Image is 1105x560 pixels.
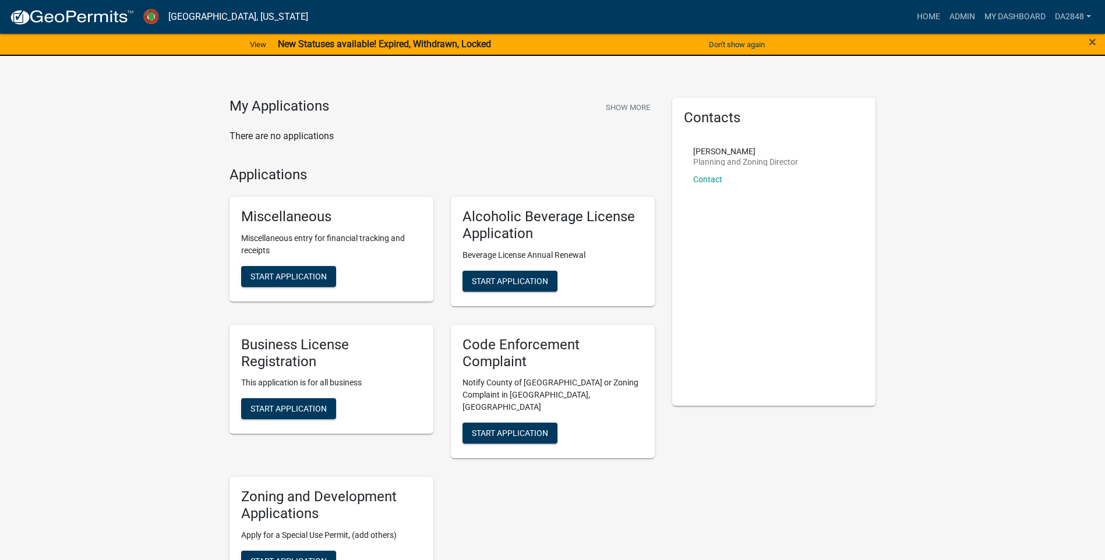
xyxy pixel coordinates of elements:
[472,276,548,285] span: Start Application
[241,208,422,225] h5: Miscellaneous
[463,336,643,370] h5: Code Enforcement Complaint
[241,529,422,541] p: Apply for a Special Use Permit, (add others)
[250,272,327,281] span: Start Application
[693,158,798,166] p: Planning and Zoning Director
[1089,35,1096,49] button: Close
[241,398,336,419] button: Start Application
[463,208,643,242] h5: Alcoholic Beverage License Application
[684,109,864,126] h5: Contacts
[168,7,308,27] a: [GEOGRAPHIC_DATA], [US_STATE]
[463,377,643,413] p: Notify County of [GEOGRAPHIC_DATA] or Zoning Complaint in [GEOGRAPHIC_DATA], [GEOGRAPHIC_DATA]
[230,166,655,183] h4: Applications
[230,129,655,143] p: There are no applications
[278,38,491,49] strong: New Statuses available! Expired, Withdrawn, Locked
[143,9,159,24] img: Jasper County, Georgia
[980,6,1050,28] a: My Dashboard
[1089,34,1096,50] span: ×
[241,266,336,287] button: Start Application
[945,6,980,28] a: Admin
[463,249,643,261] p: Beverage License Annual Renewal
[1050,6,1096,28] a: da2848
[241,232,422,257] p: Miscellaneous entry for financial tracking and receipts
[241,488,422,522] h5: Zoning and Development Applications
[601,98,655,117] button: Show More
[463,423,557,444] button: Start Application
[693,147,798,155] p: [PERSON_NAME]
[241,377,422,389] p: This application is for all business
[250,404,327,413] span: Start Application
[245,35,271,54] a: View
[472,428,548,438] span: Start Application
[230,98,329,115] h4: My Applications
[912,6,945,28] a: Home
[704,35,769,54] button: Don't show again
[463,271,557,292] button: Start Application
[241,336,422,370] h5: Business License Registration
[693,175,722,184] a: Contact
